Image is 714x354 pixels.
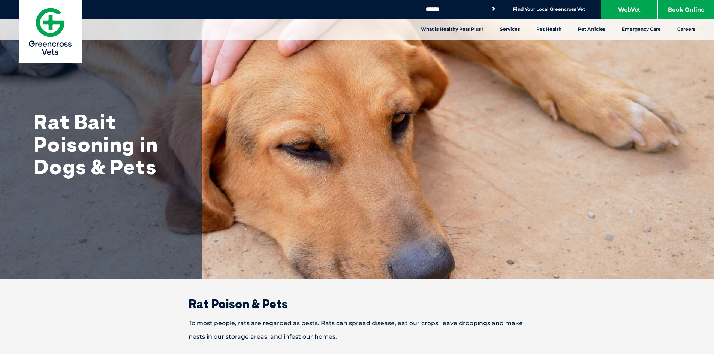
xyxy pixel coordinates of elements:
a: Pet Health [528,19,570,40]
a: Emergency Care [614,19,669,40]
a: Services [492,19,528,40]
p: To most people, rats are regarded as pests. Rats can spread disease, eat our crops, leave droppin... [162,317,552,344]
a: Find Your Local Greencross Vet [513,6,585,12]
button: Search [490,5,497,13]
h1: Rat Bait Poisoning in Dogs & Pets [34,111,184,178]
a: What is Healthy Pets Plus? [413,19,492,40]
a: Careers [669,19,704,40]
a: Pet Articles [570,19,614,40]
h2: Rat Poison & Pets [162,298,552,310]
